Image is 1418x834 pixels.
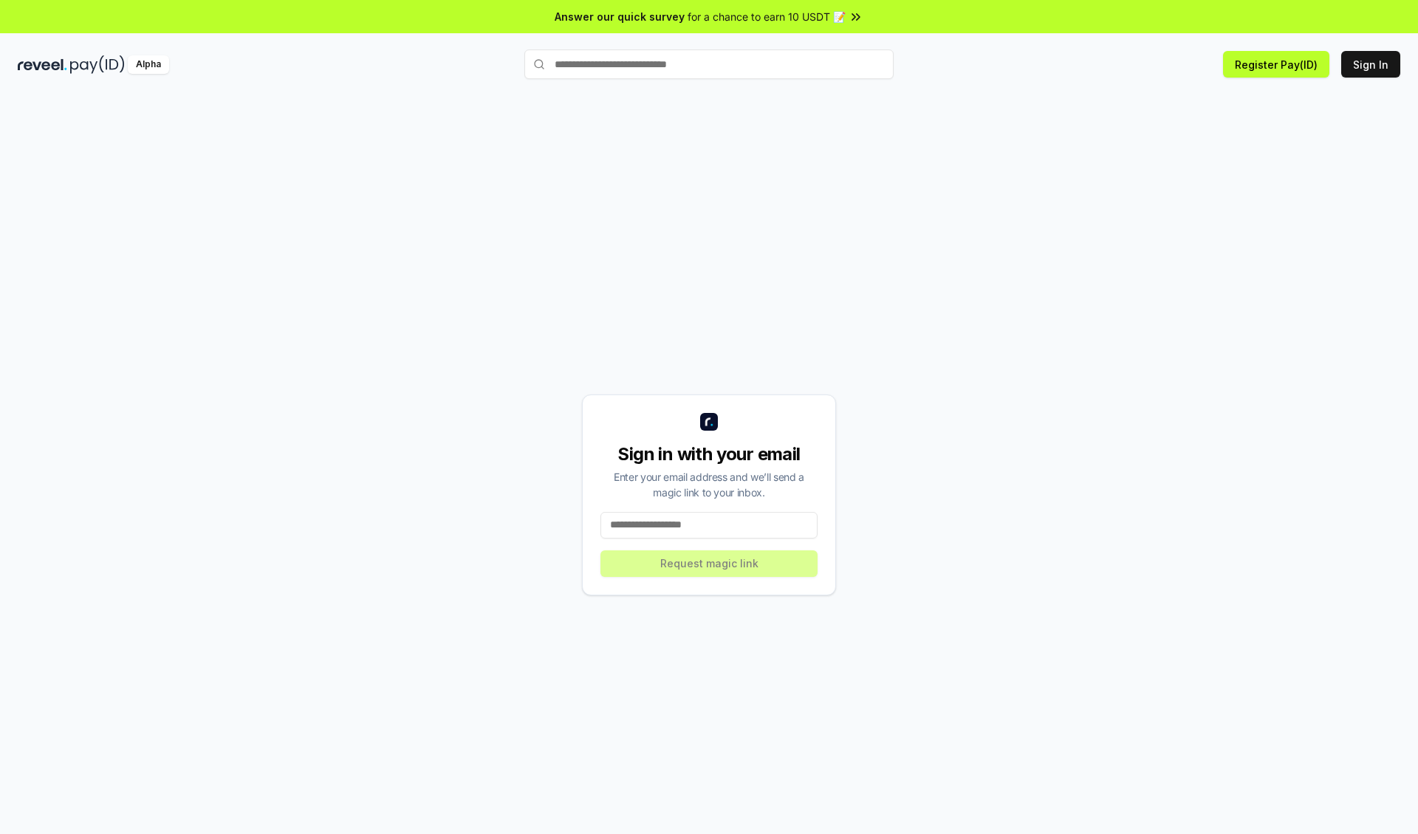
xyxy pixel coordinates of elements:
img: pay_id [70,55,125,74]
div: Alpha [128,55,169,74]
button: Register Pay(ID) [1223,51,1329,78]
span: for a chance to earn 10 USDT 📝 [688,9,846,24]
div: Sign in with your email [600,442,818,466]
span: Answer our quick survey [555,9,685,24]
button: Sign In [1341,51,1400,78]
img: reveel_dark [18,55,67,74]
div: Enter your email address and we’ll send a magic link to your inbox. [600,469,818,500]
img: logo_small [700,413,718,431]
